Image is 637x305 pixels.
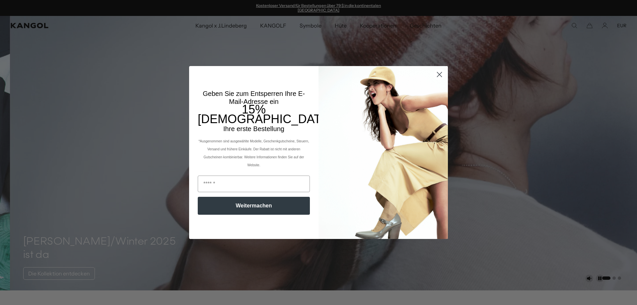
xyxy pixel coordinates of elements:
[434,69,445,80] button: Dialog schließen
[203,90,305,105] font: Geben Sie zum Entsperren Ihre E-Mail-Adresse ein
[223,125,284,132] font: Ihre erste Bestellung
[198,176,310,192] input: E-Mail
[198,197,310,215] button: Weitermachen
[236,203,272,208] font: Weitermachen
[318,66,448,239] img: 93be19ad-e773-4382-80b9-c9d740c9197f.jpeg
[198,139,309,167] font: *Ausgenommen sind ausgewählte Modelle, Geschenkgutscheine, Steuern, Versand und frühere Einkäufe....
[198,103,331,126] font: 15% [DEMOGRAPHIC_DATA]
